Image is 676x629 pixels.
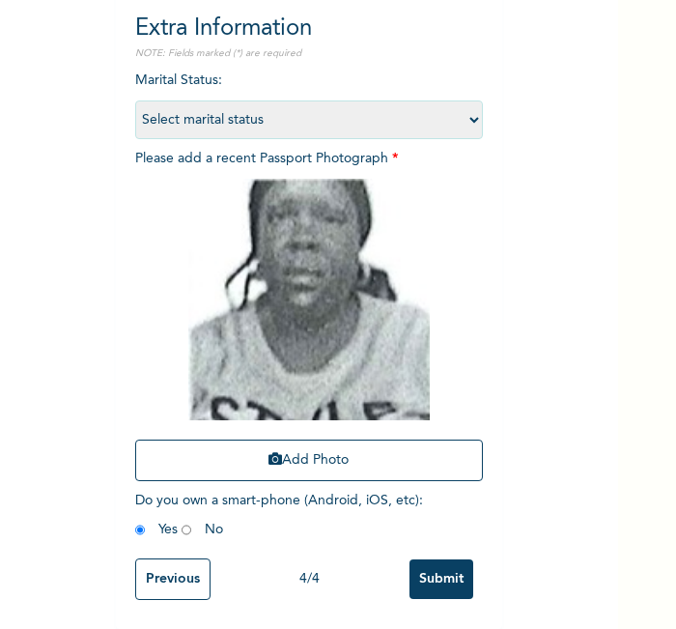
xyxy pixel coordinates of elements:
img: Crop [188,179,430,420]
h2: Extra Information [135,12,483,46]
span: Do you own a smart-phone (Android, iOS, etc) : Yes No [135,494,423,536]
span: Please add a recent Passport Photograph [135,152,483,491]
input: Submit [409,559,473,599]
span: Marital Status : [135,73,483,127]
div: 4 / 4 [211,569,409,589]
p: NOTE: Fields marked (*) are required [135,46,483,61]
input: Previous [135,558,211,600]
button: Add Photo [135,440,483,481]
